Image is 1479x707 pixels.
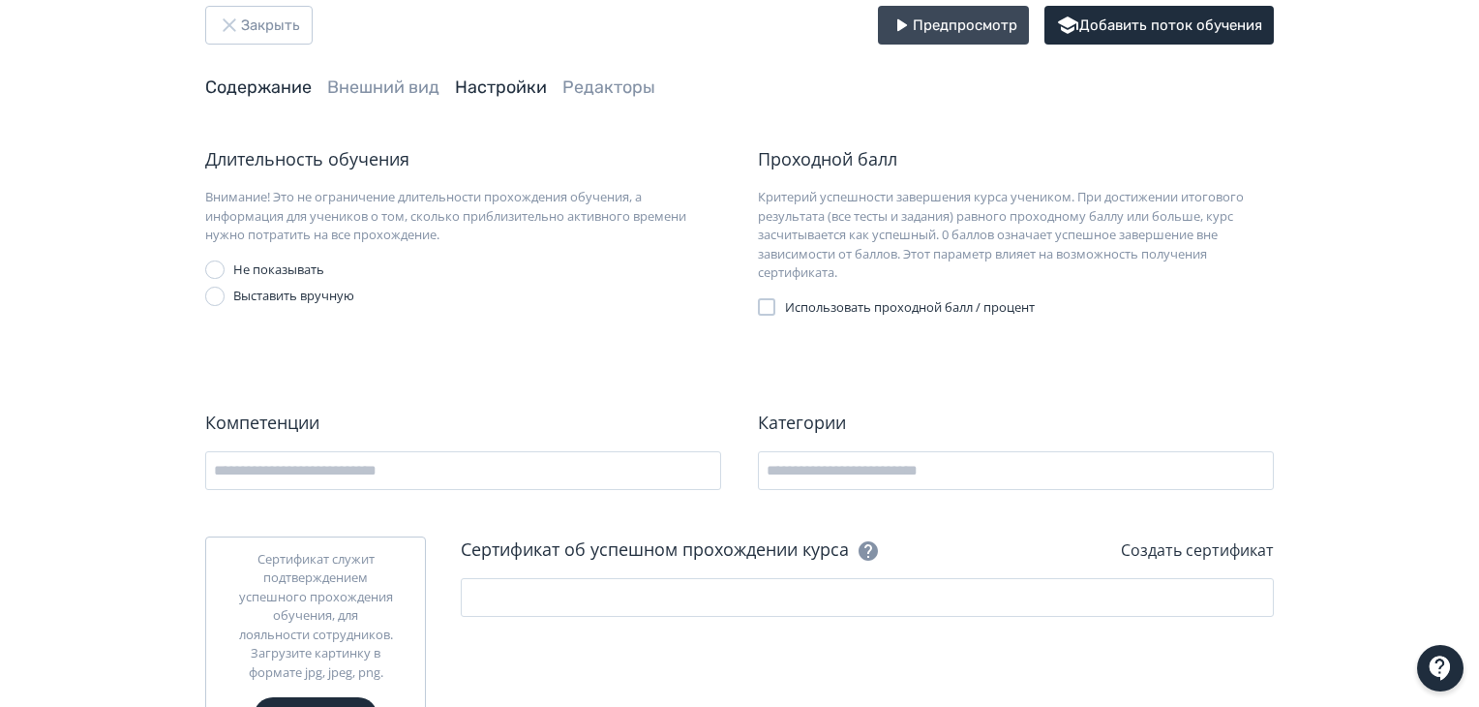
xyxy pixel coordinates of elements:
[205,410,721,436] div: Компетенции
[562,77,655,98] a: Редакторы
[758,146,1274,172] div: Проходной балл
[785,298,1035,318] span: Использовать проходной балл / процент
[237,550,394,683] div: Сертификат служит подтверждением успешного прохождения обучения, для лояльности сотрудников. Загр...
[205,188,721,245] div: Внимание! Это не ограничение длительности прохождения обучения, а информация для учеников о том, ...
[205,77,312,98] a: Содержание
[455,77,547,98] a: Настройки
[233,287,354,306] div: Выставить вручную
[1044,6,1274,45] button: Добавить поток обучения
[758,188,1274,283] div: Критерий успешности завершения курса учеником. При достижении итогового результата (все тесты и з...
[327,77,439,98] a: Внешний вид
[233,261,324,280] div: Не показывать
[878,6,1029,45] button: Предпросмотр
[205,146,721,172] div: Длительность обучения
[1121,539,1274,561] a: Создать сертификат
[461,537,880,563] div: Сертификат об успешном прохождении курса
[205,6,313,45] button: Закрыть
[758,410,1274,436] div: Категории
